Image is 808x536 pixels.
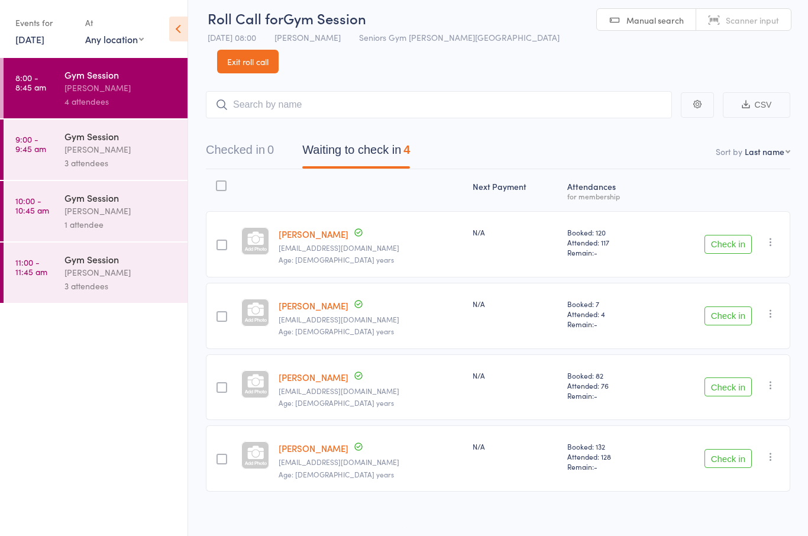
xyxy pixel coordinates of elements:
button: Checked in0 [206,137,274,169]
button: CSV [723,92,790,118]
span: Attended: 117 [567,237,651,247]
span: Seniors Gym [PERSON_NAME][GEOGRAPHIC_DATA] [359,31,560,43]
button: Waiting to check in4 [302,137,410,169]
div: [PERSON_NAME] [64,204,177,218]
a: 11:00 -11:45 amGym Session[PERSON_NAME]3 attendees [4,243,188,303]
span: Booked: 82 [567,370,651,380]
div: 1 attendee [64,218,177,231]
label: Sort by [716,146,742,157]
span: Booked: 132 [567,441,651,451]
span: Gym Session [283,8,366,28]
a: 8:00 -8:45 amGym Session[PERSON_NAME]4 attendees [4,58,188,118]
div: 0 [267,143,274,156]
span: [DATE] 08:00 [208,31,256,43]
div: Gym Session [64,130,177,143]
span: Manual search [626,14,684,26]
div: N/A [473,299,558,309]
span: Attended: 128 [567,451,651,461]
div: for membership [567,192,651,200]
a: [DATE] [15,33,44,46]
div: Gym Session [64,191,177,204]
a: [PERSON_NAME] [279,371,348,383]
div: [PERSON_NAME] [64,143,177,156]
div: 4 [403,143,410,156]
small: mort_10@bigpond.com [279,387,463,395]
span: Attended: 76 [567,380,651,390]
span: Remain: [567,390,651,401]
time: 9:00 - 9:45 am [15,134,46,153]
span: Booked: 7 [567,299,651,309]
small: kdcallig@gmail.com [279,315,463,324]
button: Check in [704,235,752,254]
span: Age: [DEMOGRAPHIC_DATA] years [279,398,394,408]
a: [PERSON_NAME] [279,299,348,312]
span: Booked: 120 [567,227,651,237]
div: N/A [473,441,558,451]
button: Check in [704,377,752,396]
small: russelleunice@hotmail.com [279,458,463,466]
time: 11:00 - 11:45 am [15,257,47,276]
a: Exit roll call [217,50,279,73]
div: At [85,13,144,33]
div: Events for [15,13,73,33]
span: - [594,319,597,329]
button: Check in [704,306,752,325]
span: Remain: [567,319,651,329]
span: Age: [DEMOGRAPHIC_DATA] years [279,469,394,479]
span: Attended: 4 [567,309,651,319]
button: Check in [704,449,752,468]
a: 10:00 -10:45 amGym Session[PERSON_NAME]1 attendee [4,181,188,241]
span: - [594,247,597,257]
div: Gym Session [64,253,177,266]
div: N/A [473,370,558,380]
span: Age: [DEMOGRAPHIC_DATA] years [279,254,394,264]
div: Atten­dances [563,175,655,206]
div: N/A [473,227,558,237]
small: yvonnee5@bigpond.com [279,244,463,252]
span: Remain: [567,247,651,257]
div: Last name [745,146,784,157]
span: - [594,390,597,401]
span: Roll Call for [208,8,283,28]
span: Age: [DEMOGRAPHIC_DATA] years [279,326,394,336]
time: 10:00 - 10:45 am [15,196,49,215]
div: 3 attendees [64,156,177,170]
a: 9:00 -9:45 amGym Session[PERSON_NAME]3 attendees [4,120,188,180]
div: 4 attendees [64,95,177,108]
div: Any location [85,33,144,46]
a: [PERSON_NAME] [279,228,348,240]
div: Next Payment [468,175,563,206]
span: Scanner input [726,14,779,26]
time: 8:00 - 8:45 am [15,73,46,92]
input: Search by name [206,91,672,118]
span: [PERSON_NAME] [274,31,341,43]
div: 3 attendees [64,279,177,293]
div: [PERSON_NAME] [64,266,177,279]
span: - [594,461,597,472]
div: [PERSON_NAME] [64,81,177,95]
a: [PERSON_NAME] [279,442,348,454]
span: Remain: [567,461,651,472]
div: Gym Session [64,68,177,81]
